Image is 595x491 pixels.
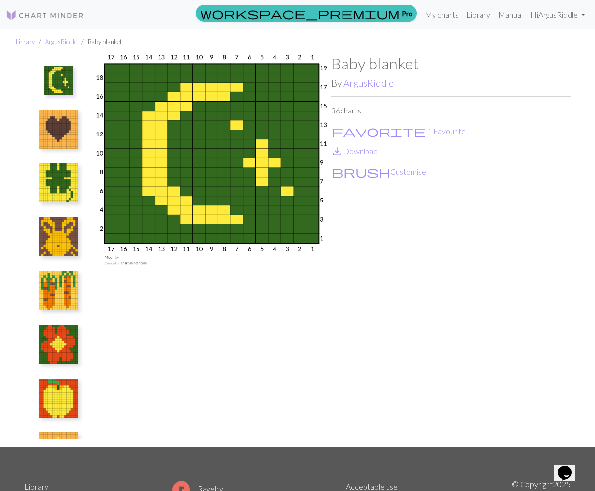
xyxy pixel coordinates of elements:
a: ArgusRiddle [343,77,394,89]
i: Download [331,145,343,157]
button: CustomiseCustomise [331,165,427,178]
i: Favourite [332,125,426,137]
img: Bunny [39,217,78,256]
a: Library [16,38,35,45]
img: Logo [6,9,84,21]
h1: Baby blanket [331,54,571,73]
img: Moon [92,54,331,447]
a: Library [462,5,494,24]
i: Customise [332,166,390,178]
iframe: chat widget [554,452,585,481]
a: ArgusRiddle [45,38,77,45]
a: HiArgusRiddle [526,5,589,24]
a: DownloadDownload [331,146,378,156]
a: My charts [421,5,462,24]
img: Yellow Apple [39,379,78,418]
a: Library [24,482,48,491]
span: favorite [332,124,426,138]
span: brush [332,165,390,179]
img: Heart [39,110,78,149]
li: Baby blanket [77,37,122,46]
p: 36 charts [331,105,571,116]
img: Carrot [39,271,78,310]
button: Favourite 1 Favourite [331,125,466,137]
img: Moon [44,66,73,95]
img: Flower 1 [39,325,78,364]
img: Four-Leaf Clover [39,163,78,202]
a: Acceptable use [346,482,398,491]
h2: By [331,77,571,89]
a: Manual [494,5,526,24]
span: workspace_premium [200,6,400,20]
a: Pro [196,5,417,22]
span: save_alt [331,144,343,158]
img: Sun [39,432,78,471]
